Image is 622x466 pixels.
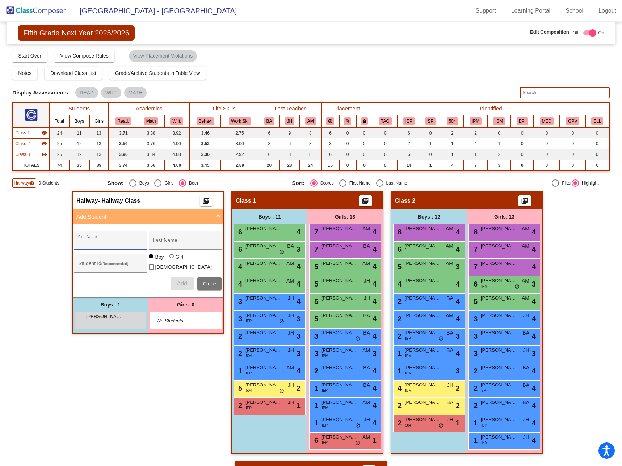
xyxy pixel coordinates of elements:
[573,30,579,36] span: Off
[585,115,609,127] th: English Language Learner
[534,138,560,149] td: 0
[41,152,47,157] mat-icon: visibility
[520,197,529,207] mat-icon: picture_as_pdf
[522,295,529,302] span: AM
[155,263,212,271] span: [DEMOGRAPHIC_DATA]
[189,102,259,115] th: Life Skills
[534,127,560,138] td: 0
[472,228,478,236] span: 8
[464,115,487,127] th: Individual Planning Meetings in Process for Academics
[339,149,356,160] td: 0
[530,29,569,36] span: Edit Composition
[288,312,294,319] span: JH
[405,295,441,302] span: [PERSON_NAME]
[280,160,299,171] td: 23
[472,245,478,253] span: 7
[259,115,280,127] th: Becca Antley
[464,127,487,138] td: 2
[245,312,282,319] span: [PERSON_NAME]
[236,228,242,236] span: 6
[101,87,121,98] mat-chip: WRT
[15,140,30,147] span: Class 2
[189,149,221,160] td: 3.36
[13,149,49,160] td: Hidden teacher - No Class Name
[89,160,109,171] td: 39
[441,115,464,127] th: 504 Plan
[109,67,206,80] button: Grade/Archive Students in Table View
[189,127,221,138] td: 3.46
[593,5,622,17] a: Logout
[18,70,31,76] span: Notes
[560,160,585,171] td: 0
[76,197,98,204] span: Hallway
[259,127,280,138] td: 6
[259,102,321,115] th: Last Teacher
[517,117,528,125] button: EPI
[398,127,420,138] td: 6
[441,160,464,171] td: 4
[285,117,294,125] button: JH
[138,149,164,160] td: 3.84
[373,127,398,138] td: 0
[373,226,377,237] span: 4
[312,297,318,305] span: 5
[109,160,138,171] td: 3.74
[420,149,441,160] td: 0
[300,149,321,160] td: 8
[405,260,441,267] span: [PERSON_NAME]
[373,160,398,171] td: 0
[50,115,69,127] th: Total
[441,149,464,160] td: 1
[109,102,189,115] th: Academics
[446,225,453,233] span: AM
[307,209,383,224] div: Girls: 13
[321,242,358,250] span: [PERSON_NAME]
[321,115,339,127] th: Keep away students
[446,260,453,267] span: AM
[280,138,299,149] td: 6
[287,242,294,250] span: BA
[379,117,391,125] button: TAG
[292,180,305,186] span: Sort:
[362,225,370,233] span: AM
[300,127,321,138] td: 8
[170,117,183,125] button: Writ.
[297,296,301,307] span: 4
[464,138,487,149] td: 4
[540,117,554,125] button: MED
[396,297,402,305] span: 2
[69,160,89,171] td: 35
[78,263,143,269] input: Student Id
[138,160,164,171] td: 3.66
[364,295,370,302] span: JH
[511,127,533,138] td: 0
[321,138,339,149] td: 3
[18,53,41,59] span: Start Over
[456,226,460,237] span: 4
[321,260,358,267] span: [PERSON_NAME]
[297,279,301,289] span: 4
[109,149,138,160] td: 3.96
[585,149,609,160] td: 0
[13,160,49,171] td: TOTALS
[245,242,282,250] span: [PERSON_NAME]
[89,138,109,149] td: 13
[481,225,517,232] span: [PERSON_NAME]
[598,30,604,36] span: On
[511,149,533,160] td: 0
[50,138,69,149] td: 25
[585,138,609,149] td: 0
[297,244,301,255] span: 3
[50,102,109,115] th: Students
[447,117,458,125] button: 504
[560,149,585,160] td: 0
[89,149,109,160] td: 13
[481,260,517,267] span: [PERSON_NAME]
[189,138,221,149] td: 3.52
[124,87,147,98] mat-chip: MATH
[321,277,358,284] span: [PERSON_NAME]
[297,226,301,237] span: 4
[361,197,370,207] mat-icon: picture_as_pdf
[115,117,131,125] button: Read.
[245,260,282,267] span: [PERSON_NAME]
